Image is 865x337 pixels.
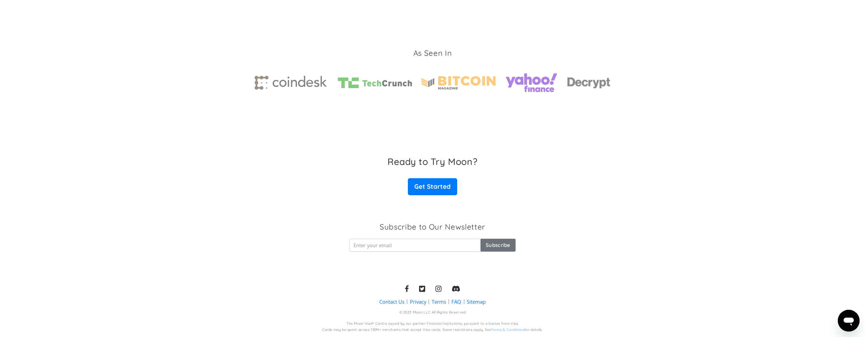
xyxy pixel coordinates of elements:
a: Privacy [410,298,426,305]
input: Subscribe [481,239,516,252]
input: Enter your email [349,239,480,252]
img: decrypt [567,76,611,89]
form: Newsletter Form [349,239,515,252]
a: Terms & Conditions [491,327,524,332]
div: © 2025 Moon LLC All Rights Reserved [399,310,466,315]
h3: Ready to Try Moon? [387,156,477,167]
h3: As Seen In [413,48,452,58]
h3: Subscribe to Our Newsletter [380,222,485,232]
div: The Moon Visa® Card is issued by our partner Financial Institutions, pursuant to a license from V... [346,321,519,326]
img: Bitcoin magazine [421,76,496,89]
a: Get Started [408,178,457,195]
a: Contact Us [379,298,404,305]
a: Terms [432,298,446,305]
iframe: Button to launch messaging window [838,310,860,332]
a: FAQ [451,298,461,305]
img: Coindesk [255,76,329,90]
img: TechCrunch [338,78,412,88]
img: yahoo finance [505,68,558,97]
a: Sitemap [467,298,486,305]
div: Cards may be spent across 130M+ merchants that accept Visa cards. Some restrictions apply. See fo... [322,327,543,333]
